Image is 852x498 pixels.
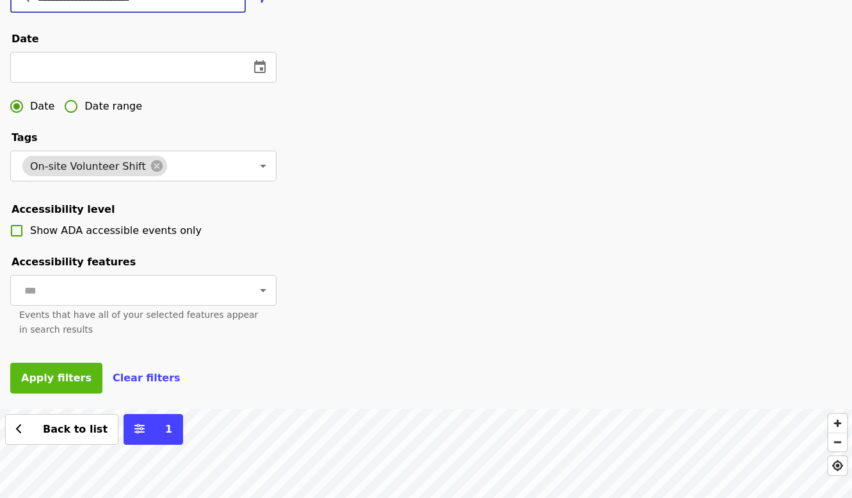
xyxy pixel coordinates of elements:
[12,256,136,268] span: Accessibility features
[165,423,172,435] span: 1
[30,99,54,114] span: Date
[134,423,145,435] i: sliders-h icon
[10,363,102,394] button: Apply filters
[113,370,181,386] button: Clear filters
[21,372,92,384] span: Apply filters
[828,456,847,475] button: Find My Location
[43,423,108,435] span: Back to list
[22,156,167,176] div: On-site Volunteer Shift
[12,33,39,45] span: Date
[5,414,118,445] button: Back to list
[254,157,272,175] button: Open
[30,224,202,237] span: Show ADA accessible events only
[828,433,847,451] button: Zoom Out
[124,414,183,445] button: More filters (1 selected)
[828,414,847,433] button: Zoom In
[22,160,154,172] span: On-site Volunteer Shift
[254,281,272,299] button: Open
[245,52,275,83] button: change date
[16,423,22,435] i: chevron-left icon
[113,372,181,384] span: Clear filters
[19,310,258,335] span: Events that have all of your selected features appear in search results
[12,131,38,144] span: Tags
[12,203,115,215] span: Accessibility level
[84,99,142,114] span: Date range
